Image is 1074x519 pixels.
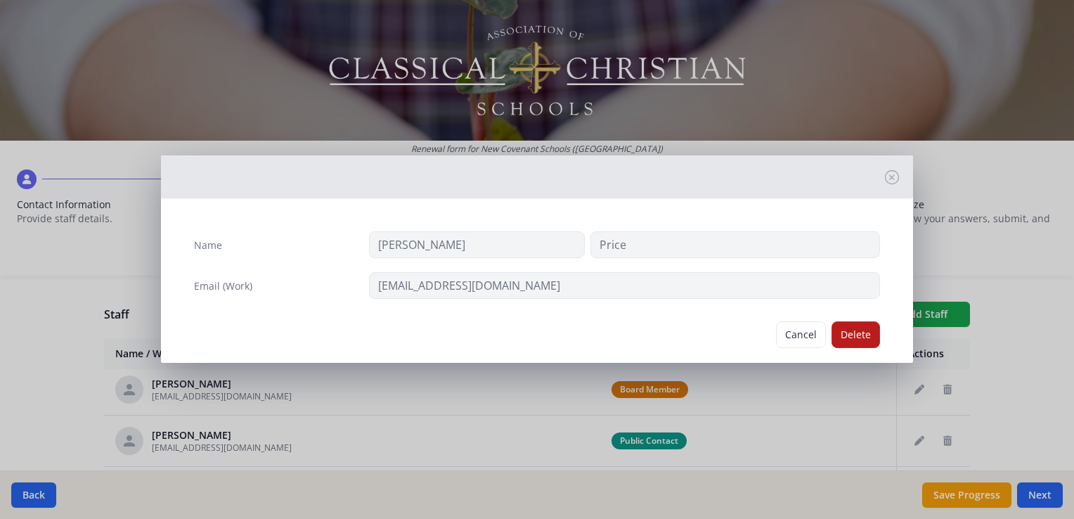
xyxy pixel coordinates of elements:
label: Email (Work) [194,279,252,293]
label: Name [194,238,222,252]
input: contact@site.com [369,272,880,299]
button: Cancel [776,321,826,348]
button: Delete [832,321,880,348]
input: First Name [369,231,585,258]
input: Last Name [590,231,880,258]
